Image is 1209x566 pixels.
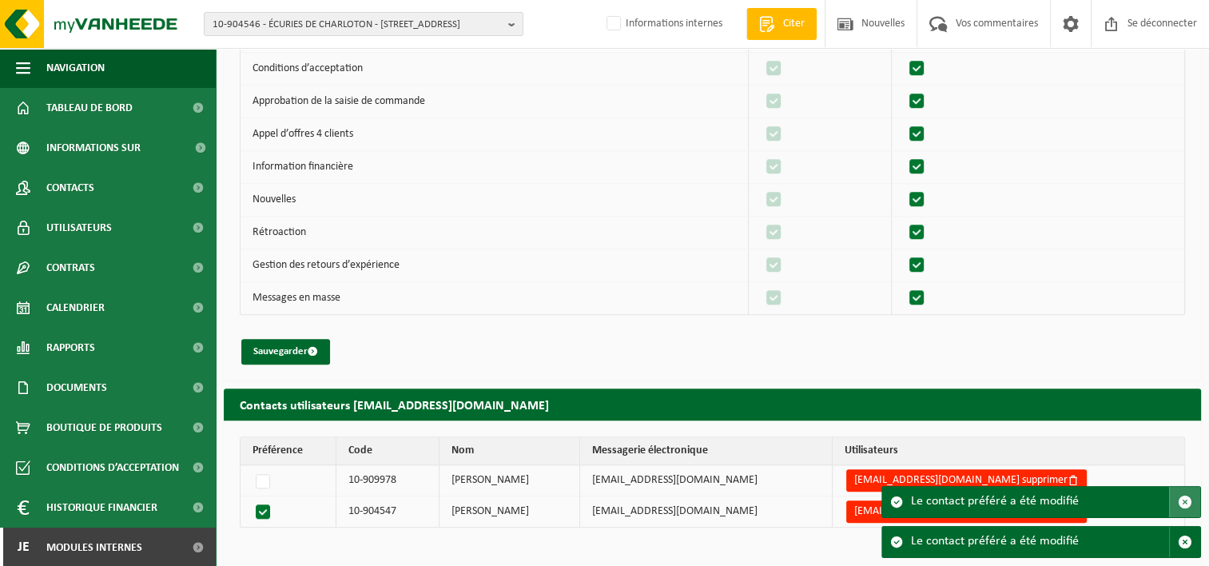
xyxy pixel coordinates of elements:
span: Conditions d’acceptation [46,448,179,488]
button: [EMAIL_ADDRESS][DOMAIN_NAME] supprimer [846,500,1087,523]
span: Historique financier [46,488,157,528]
span: Boutique de produits [46,408,162,448]
td: [PERSON_NAME] [439,465,580,496]
td: Messages en masse [241,282,749,314]
font: [EMAIL_ADDRESS][DOMAIN_NAME] supprimer [854,505,1068,517]
font: [EMAIL_ADDRESS][DOMAIN_NAME] supprimer [854,474,1068,486]
th: Nom [439,437,580,465]
td: Conditions d’acceptation [241,53,749,86]
span: Contacts [46,168,94,208]
td: [EMAIL_ADDRESS][DOMAIN_NAME] [580,496,833,527]
label: Informations internes [603,12,722,36]
td: [PERSON_NAME] [439,496,580,527]
th: Code [336,437,439,465]
font: Sauvegarder [253,346,308,357]
th: Utilisateurs [833,437,1184,465]
h2: Contacts utilisateurs [EMAIL_ADDRESS][DOMAIN_NAME] [224,389,1201,420]
td: Approbation de la saisie de commande [241,86,749,118]
td: 10-904547 [336,496,439,527]
span: Rapports [46,328,95,368]
span: Contrats [46,248,95,288]
span: Documents [46,368,107,408]
th: Messagerie électronique [580,437,833,465]
span: Informations sur l’entreprise [46,128,185,168]
td: Information financière [241,151,749,184]
button: 10-904546 - ÉCURIES DE CHARLOTON - [STREET_ADDRESS] [204,12,523,36]
span: 10-904546 - ÉCURIES DE CHARLOTON - [STREET_ADDRESS] [213,13,502,37]
td: Rétroaction [241,217,749,249]
span: Citer [779,16,809,32]
span: Utilisateurs [46,208,112,248]
span: Calendrier [46,288,105,328]
span: Tableau de bord [46,88,133,128]
button: [EMAIL_ADDRESS][DOMAIN_NAME] supprimer [846,469,1087,492]
div: Le contact préféré a été modifié [911,527,1169,557]
td: 10-909978 [336,465,439,496]
a: Citer [746,8,817,40]
th: Préférence [241,437,336,465]
td: Appel d’offres 4 clients [241,118,749,151]
span: Navigation [46,48,105,88]
td: Gestion des retours d’expérience [241,249,749,282]
button: Sauvegarder [241,339,330,365]
div: Le contact préféré a été modifié [911,487,1169,517]
td: Nouvelles [241,184,749,217]
td: [EMAIL_ADDRESS][DOMAIN_NAME] [580,465,833,496]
